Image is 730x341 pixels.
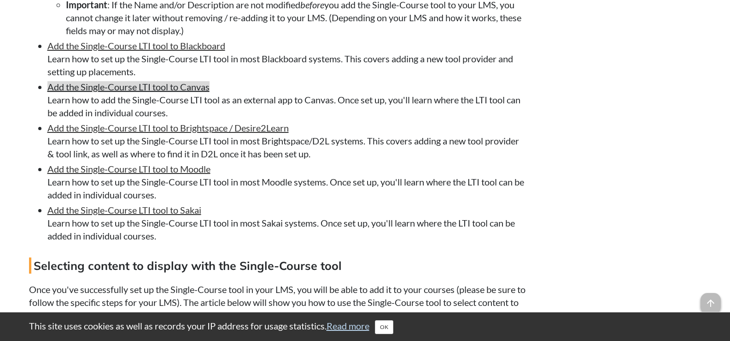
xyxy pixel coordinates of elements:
[47,121,526,160] li: Learn how to set up the Single-Course LTI tool in most Brightspace/D2L systems. This covers addin...
[701,294,721,305] a: arrow_upward
[47,204,201,215] a: Add the Single-Course LTI tool to Sakai
[47,162,526,201] li: Learn how to set up the Single-Course LTI tool in most Moodle systems. Once set up, you'll learn ...
[47,81,210,92] a: Add the Single-Course LTI tool to Canvas
[20,319,711,334] div: This site uses cookies as well as records your IP address for usage statistics.
[29,257,526,274] h4: Selecting content to display with the Single-Course tool
[47,39,526,78] li: Learn how to set up the Single-Course LTI tool in most Blackboard systems. This covers adding a n...
[47,80,526,119] li: Learn how to add the Single-Course LTI tool as an external app to Canvas. Once set up, you'll lea...
[327,320,369,331] a: Read more
[47,203,526,242] li: Learn how to set up the Single-Course LTI tool in most Sakai systems. Once set up, you'll learn w...
[47,122,289,133] a: Add the Single-Course LTI tool to Brightspace / Desire2Learn
[375,320,393,334] button: Close
[29,283,526,322] p: Once you've successfully set up the Single-Course tool in your LMS, you will be able to add it to...
[47,163,210,174] a: Add the Single-Course LTI tool to Moodle
[701,293,721,313] span: arrow_upward
[47,40,225,51] a: Add the Single-Course LTI tool to Blackboard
